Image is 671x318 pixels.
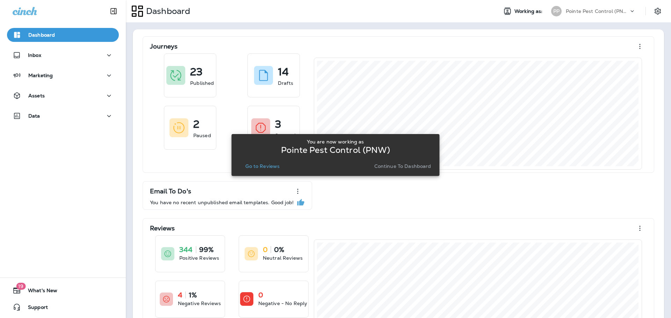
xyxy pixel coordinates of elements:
[150,188,191,195] p: Email To Do's
[193,121,200,128] p: 2
[190,68,203,75] p: 23
[193,132,211,139] p: Paused
[243,161,282,171] button: Go to Reviews
[199,246,214,253] p: 99%
[28,113,40,119] p: Data
[28,93,45,98] p: Assets
[104,4,123,18] button: Collapse Sidebar
[189,291,197,298] p: 1%
[16,283,26,290] span: 19
[190,80,214,87] p: Published
[7,89,119,103] button: Assets
[371,161,434,171] button: Continue to Dashboard
[179,246,193,253] p: 344
[551,6,562,16] div: PP
[651,5,664,17] button: Settings
[7,109,119,123] button: Data
[28,52,41,58] p: Inbox
[150,200,294,205] p: You have no recent unpublished email templates. Good job!
[21,288,57,296] span: What's New
[7,48,119,62] button: Inbox
[566,8,629,14] p: Pointe Pest Control (PNW)
[178,300,221,307] p: Negative Reviews
[28,32,55,38] p: Dashboard
[143,6,190,16] p: Dashboard
[21,304,48,313] span: Support
[374,163,431,169] p: Continue to Dashboard
[245,163,280,169] p: Go to Reviews
[178,291,182,298] p: 4
[7,68,119,82] button: Marketing
[7,300,119,314] button: Support
[28,73,53,78] p: Marketing
[514,8,544,14] span: Working as:
[179,254,219,261] p: Positive Reviews
[150,225,175,232] p: Reviews
[307,139,364,145] p: You are now working as
[281,147,390,153] p: Pointe Pest Control (PNW)
[150,43,178,50] p: Journeys
[7,28,119,42] button: Dashboard
[7,283,119,297] button: 19What's New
